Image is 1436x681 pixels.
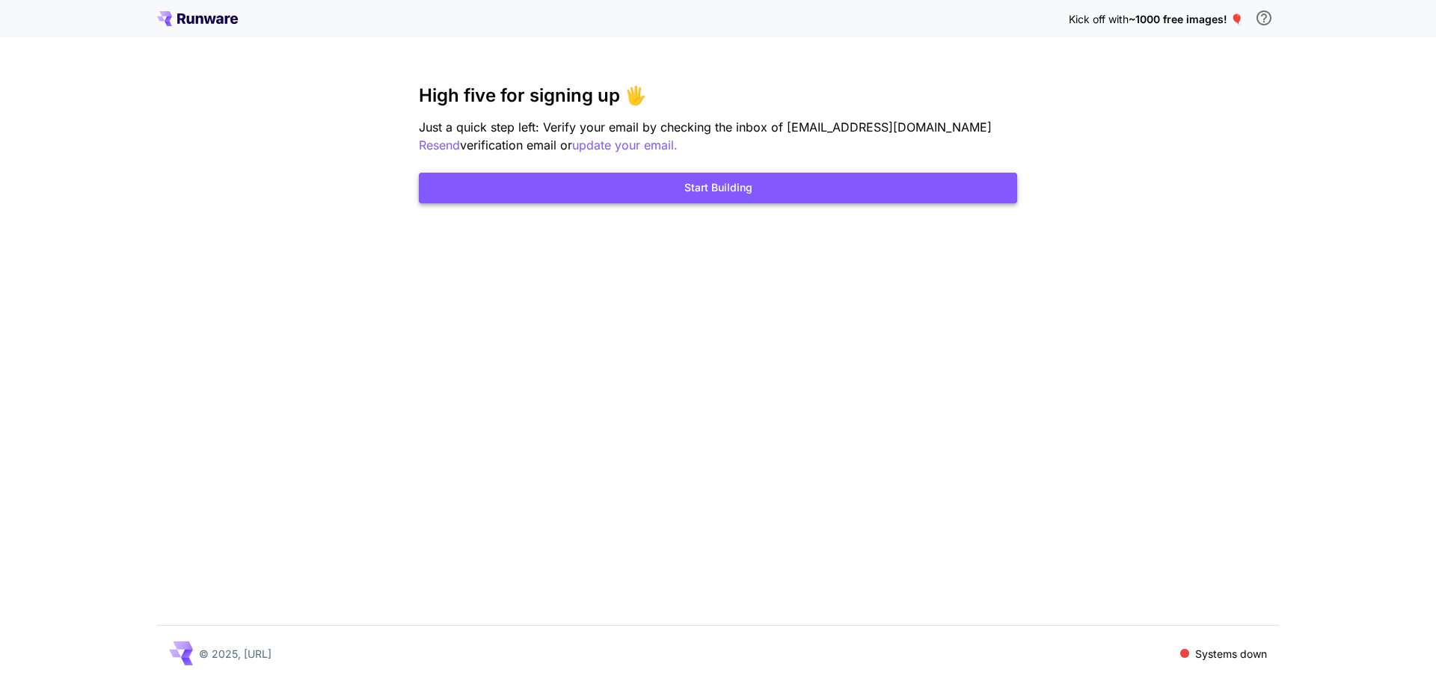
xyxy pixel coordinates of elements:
span: Kick off with [1069,13,1129,25]
button: In order to qualify for free credit, you need to sign up with a business email address and click ... [1249,3,1279,33]
span: verification email or [460,138,572,152]
button: Start Building [419,173,1017,203]
span: Just a quick step left: Verify your email by checking the inbox of [EMAIL_ADDRESS][DOMAIN_NAME] [419,120,992,135]
p: © 2025, [URL] [199,646,271,662]
button: Resend [419,136,460,155]
button: update your email. [572,136,678,155]
p: Systems down [1195,646,1267,662]
h3: High five for signing up 🖐️ [419,85,1017,106]
span: ~1000 free images! 🎈 [1129,13,1243,25]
